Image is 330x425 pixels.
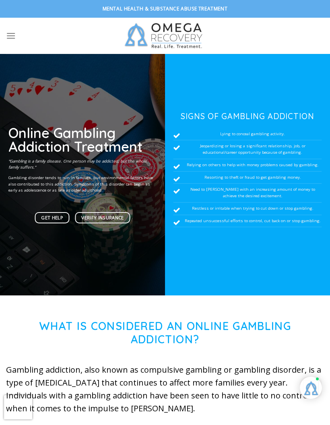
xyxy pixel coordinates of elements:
em: “Gambling is a family disease. One person may be addicted, but the whole family suffers.” [8,158,147,170]
a: Verify Insurance [75,212,130,224]
h1: Online Gambling Addiction Treatment [8,126,157,154]
h3: Signs of Gambling Addiction [173,112,322,120]
li: Restless or irritable when trying to cut down or stop gambling. [173,202,322,215]
span: Verify Insurance [81,214,124,221]
strong: Mental Health & Substance Abuse Treatment [103,5,228,12]
li: Need to [PERSON_NAME] with an increasing amount of money to achieve the desired excitement. [173,184,322,203]
li: Repeated unsuccessful efforts to control, cut back on or stop gambling. [173,215,322,227]
p: Gambling disorder tends to run in families, but environmental factors have also contributed to th... [8,175,157,194]
img: Omega Recovery [120,18,210,54]
li: Resorting to theft or fraud to get gambling money. [173,171,322,184]
span: Get Help [41,214,63,221]
li: Relying on others to help with money problems caused by gambling. [173,159,322,171]
li: Lying to conceal gambling activity. [173,128,322,140]
h1: What is Considered an online gambling addiction? [6,320,324,346]
a: Get Help [35,212,70,224]
p: Gambling addiction, also known as compulsive gambling or gambling disorder, is a type of [MEDICAL... [6,363,324,415]
a: Menu [6,26,16,45]
li: Jeopardizing or losing a significant relationship, job, or educational/career opportunity because... [173,140,322,159]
